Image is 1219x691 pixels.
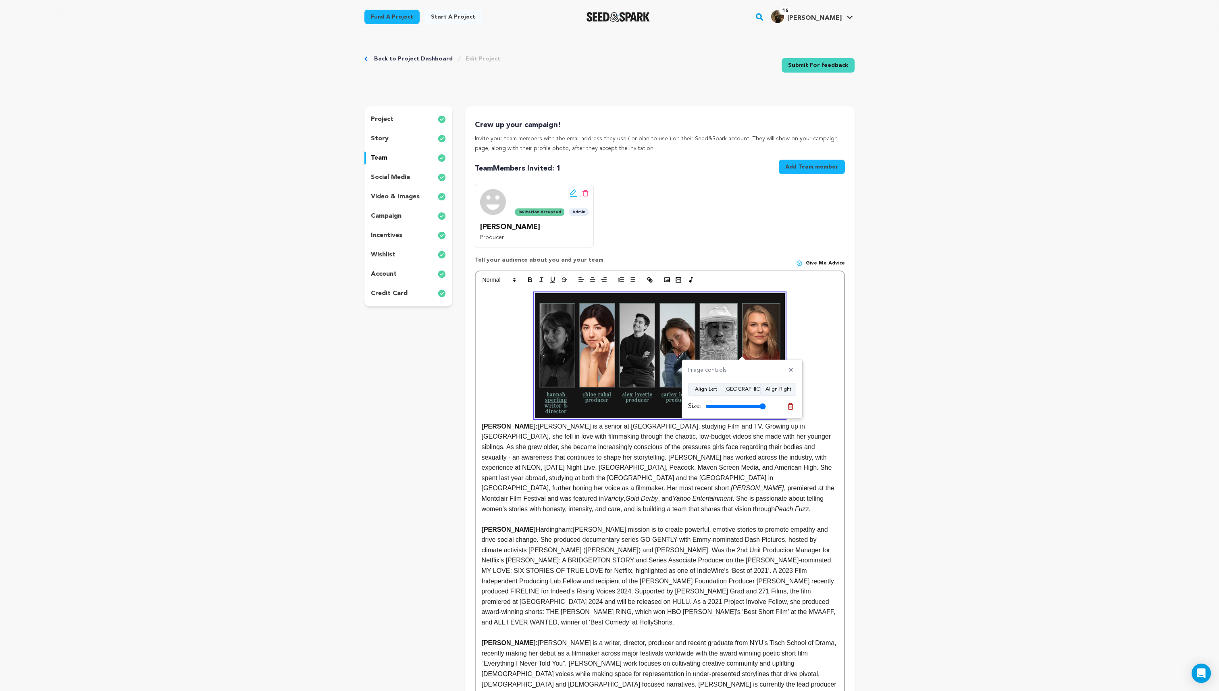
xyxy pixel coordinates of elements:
[364,55,500,63] div: Breadcrumb
[482,639,538,646] strong: [PERSON_NAME]:
[438,231,446,240] img: check-circle-full.svg
[364,210,452,223] button: campaign
[688,383,724,396] button: Align Left
[571,526,573,533] strong: :
[787,15,842,21] span: [PERSON_NAME]
[371,134,389,144] p: story
[760,383,796,396] button: Align Right
[770,8,855,25] span: Hannah S.'s Profile
[364,190,452,203] button: video & images
[371,269,397,279] p: account
[482,495,826,512] span: . She is passionate about telling women’s stories with honesty, intensity, and care, and is build...
[480,235,504,240] span: Producer
[438,134,446,144] img: check-circle-full.svg
[364,268,452,281] button: account
[364,248,452,261] button: wishlist
[1192,664,1211,683] div: Open Intercom Messenger
[475,134,845,154] p: Invite your team members with the email address they use ( or plan to use ) on their Seed&Spark a...
[438,269,446,279] img: check-circle-full.svg
[371,114,393,124] p: project
[731,485,784,491] em: [PERSON_NAME]
[724,383,760,396] button: [GEOGRAPHIC_DATA]
[482,485,836,502] span: , premiered at the Montclair Film Festival and was featured in
[771,10,842,23] div: Hannah S.'s Profile
[364,132,452,145] button: story
[438,250,446,260] img: check-circle-full.svg
[672,495,732,502] em: Yahoo Entertainment
[771,10,784,23] img: 11c4ddc8680d40de.jpg
[364,229,452,242] button: incentives
[424,10,482,24] a: Start a project
[438,289,446,298] img: check-circle-full.svg
[374,55,453,63] a: Back to Project Dashboard
[688,402,701,411] label: Size:
[480,189,506,215] img: team picture
[371,192,420,202] p: video & images
[482,524,838,628] p: Hardingham
[786,366,796,375] button: ✕
[364,113,452,126] button: project
[688,366,727,375] h4: Image controls
[482,526,837,626] span: [PERSON_NAME] mission is to create powerful, emotive stories to promote empathy and drive social ...
[658,495,672,502] span: , and
[371,153,387,163] p: team
[371,211,401,221] p: campaign
[475,163,561,175] p: Team : 1
[775,506,809,512] em: Peach Fuzz
[371,289,408,298] p: credit card
[438,114,446,124] img: check-circle-full.svg
[782,58,855,73] a: Submit For feedback
[779,7,791,15] span: 16
[364,171,452,184] button: social media
[624,495,625,502] span: ,
[482,526,536,533] strong: [PERSON_NAME]
[475,119,845,131] p: Crew up your campaign!
[371,173,410,182] p: social media
[364,287,452,300] button: credit card
[587,12,650,22] a: Seed&Spark Homepage
[604,495,624,502] em: Variety
[806,260,845,266] span: Give me advice
[480,221,589,233] p: [PERSON_NAME]
[364,152,452,164] button: team
[438,173,446,182] img: check-circle-full.svg
[515,208,564,216] span: Invitation Accepted
[475,256,603,271] p: Tell your audience about you and your team
[770,8,855,23] a: Hannah S.'s Profile
[535,293,785,418] img: 1756406393-PEACH-FUZZ_Team-Image-2025.jpg
[569,208,589,216] span: Admin
[625,495,658,502] em: Gold Derby
[482,423,834,492] span: [PERSON_NAME] is a senior at [GEOGRAPHIC_DATA], studying Film and TV. Growing up in [GEOGRAPHIC_D...
[809,506,811,512] span: .
[438,192,446,202] img: check-circle-full.svg
[438,153,446,163] img: check-circle-full.svg
[493,165,552,172] span: Members Invited
[796,260,803,266] img: help-circle.svg
[364,10,420,24] a: Fund a project
[466,55,500,63] a: Edit Project
[371,250,395,260] p: wishlist
[371,231,402,240] p: incentives
[587,12,650,22] img: Seed&Spark Logo Dark Mode
[779,160,845,174] button: Add Team member
[482,293,838,430] strong: [PERSON_NAME]:
[438,211,446,221] img: check-circle-full.svg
